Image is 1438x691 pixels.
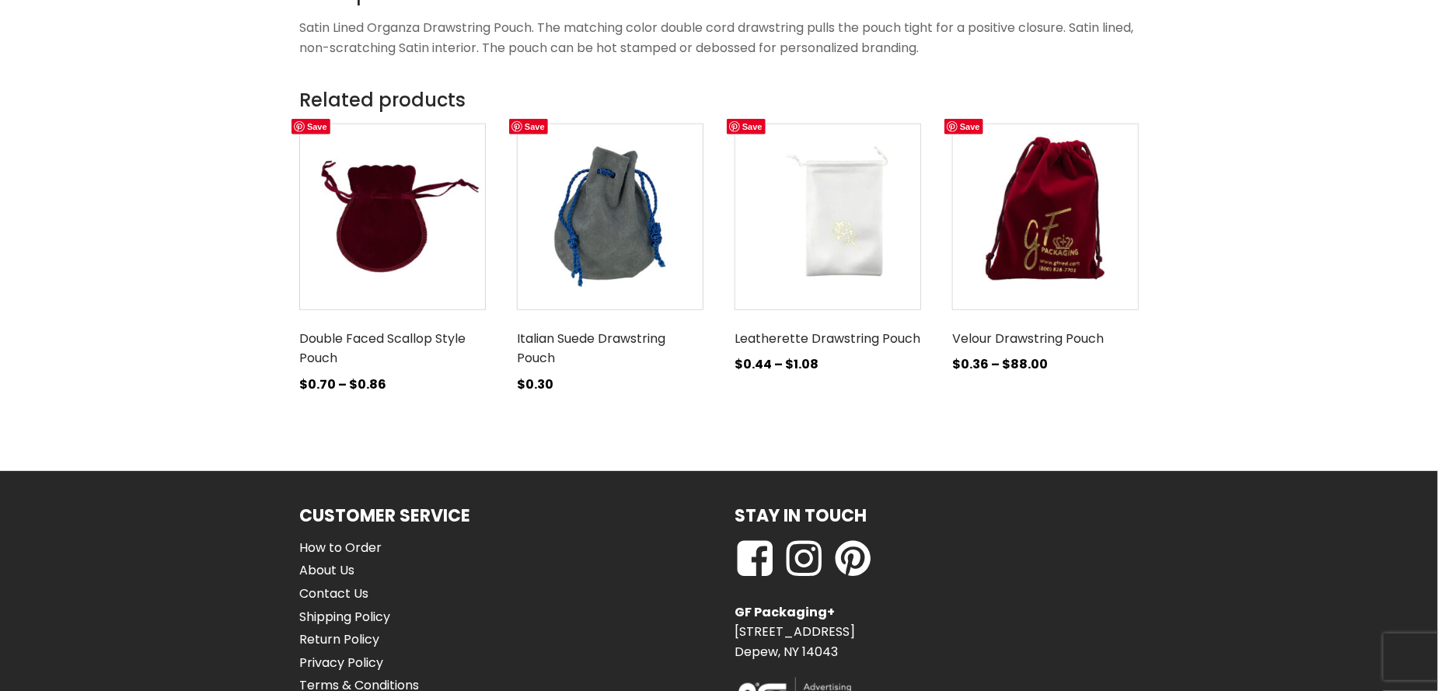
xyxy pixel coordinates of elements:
[735,355,772,373] bdi: 0.44
[299,375,336,393] bdi: 0.70
[299,653,419,673] a: Privacy Policy
[349,375,358,393] span: $
[735,502,867,529] h1: Stay in Touch
[517,124,703,310] img: Small grey round bottom Italian Suede drawstring pouch.
[944,119,983,134] a: Save
[991,355,1000,373] span: –
[785,355,818,373] bdi: 1.08
[299,584,419,604] a: Contact Us
[338,375,347,393] span: –
[299,538,419,558] a: How to Order
[517,375,525,393] span: $
[517,323,703,375] h3: Italian Suede Drawstring Pouch
[735,124,921,310] img: White leatherette double drawstring jewelry pouch hot stamped with a gold rose.
[299,323,486,375] h3: Double Faced Scallop Style Pouch
[517,124,703,401] a: Italian Suede Drawstring Pouch $0.30
[735,602,855,662] p: [STREET_ADDRESS] Depew, NY 14043
[952,124,1139,310] img: Medium size velvet burgundy drawstring pouch with gold foil logo.
[735,124,921,381] a: Leatherette Drawstring Pouch
[509,119,548,134] a: Save
[349,375,386,393] bdi: 0.86
[291,119,330,134] a: Save
[299,86,1139,115] h2: Related products
[735,603,835,621] strong: GF Packaging+
[299,630,419,650] a: Return Policy
[299,124,486,401] a: Double Faced Scallop Style Pouch
[952,323,1139,355] h3: Velour Drawstring Pouch
[299,560,419,581] a: About Us
[735,355,743,373] span: $
[299,18,1139,58] p: Satin Lined Organza Drawstring Pouch. The matching color double cord drawstring pulls the pouch t...
[299,375,308,393] span: $
[299,607,419,627] a: Shipping Policy
[735,323,921,355] h3: Leatherette Drawstring Pouch
[1002,355,1010,373] span: $
[727,119,766,134] a: Save
[774,355,783,373] span: –
[952,355,961,373] span: $
[299,124,486,310] img: Small size round bottom burgundy drawstring jewelry pouch with a scallop top opening.
[952,355,989,373] bdi: 0.36
[952,124,1139,381] a: Velour Drawstring Pouch
[785,355,794,373] span: $
[1002,355,1048,373] bdi: 88.00
[517,375,553,393] bdi: 0.30
[299,502,470,529] h1: Customer Service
